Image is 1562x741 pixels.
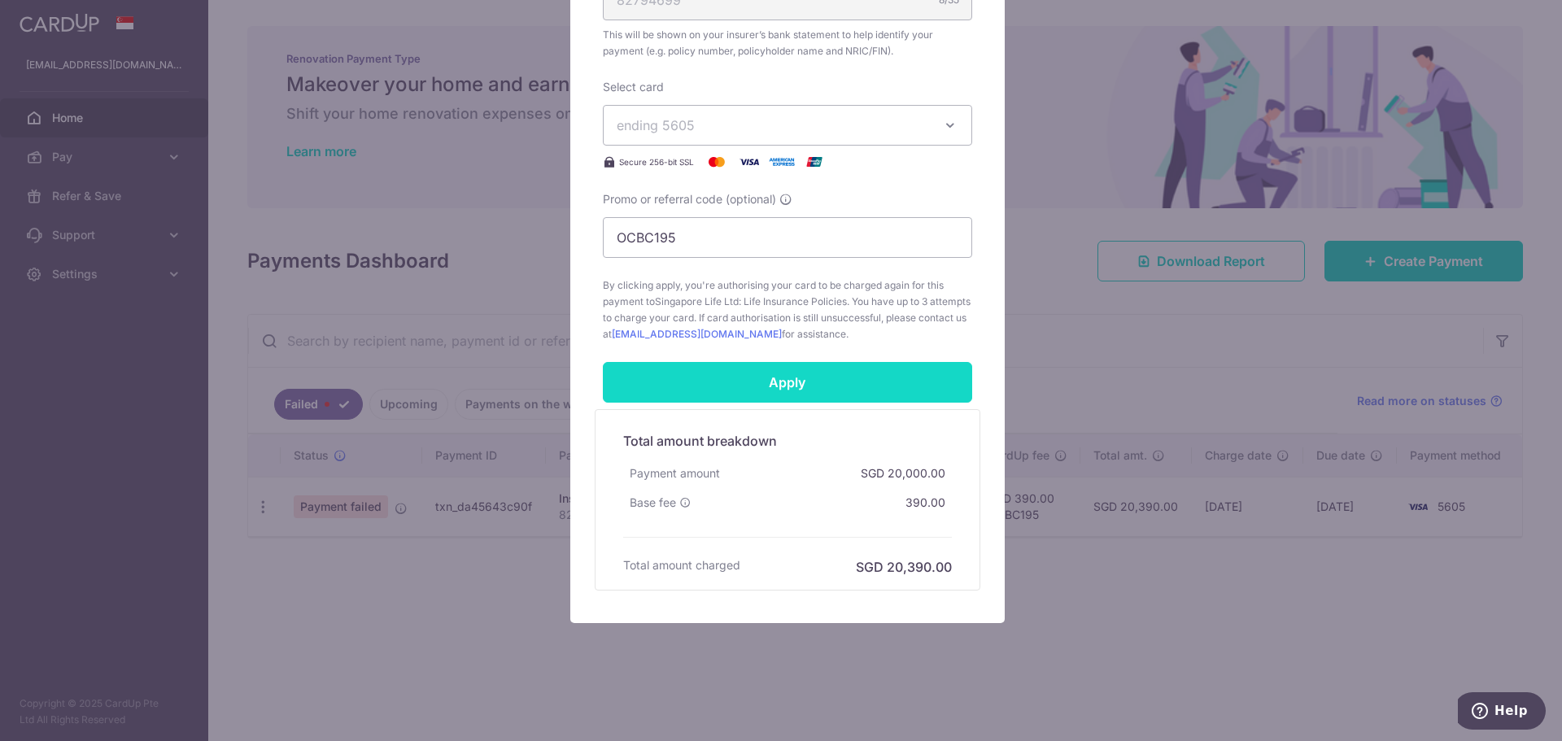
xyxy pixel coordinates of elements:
[700,152,733,172] img: Mastercard
[603,362,972,403] input: Apply
[603,79,664,95] label: Select card
[623,431,952,451] h5: Total amount breakdown
[733,152,766,172] img: Visa
[655,295,847,307] span: Singapore Life Ltd: Life Insurance Policies
[766,152,798,172] img: American Express
[856,557,952,577] h6: SGD 20,390.00
[603,277,972,342] span: By clicking apply, you're authorising your card to be charged again for this payment to . You hav...
[612,328,782,340] a: [EMAIL_ADDRESS][DOMAIN_NAME]
[603,27,972,59] span: This will be shown on your insurer’s bank statement to help identify your payment (e.g. policy nu...
[1458,692,1546,733] iframe: Opens a widget where you can find more information
[899,488,952,517] div: 390.00
[623,459,726,488] div: Payment amount
[617,117,695,133] span: ending 5605
[854,459,952,488] div: SGD 20,000.00
[623,557,740,573] h6: Total amount charged
[603,191,776,207] span: Promo or referral code (optional)
[630,495,676,511] span: Base fee
[603,105,972,146] button: ending 5605
[798,152,831,172] img: UnionPay
[619,155,694,168] span: Secure 256-bit SSL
